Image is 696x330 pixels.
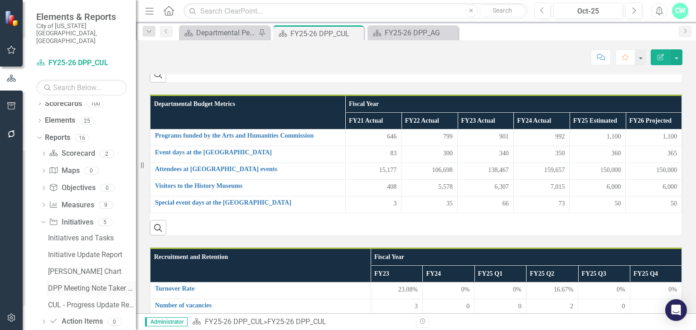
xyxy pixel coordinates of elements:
[626,196,682,213] td: Double-Click to Edit
[513,285,522,294] span: 0%
[49,217,93,228] a: Initiatives
[626,146,682,163] td: Double-Click to Edit
[672,3,688,19] button: CW
[267,317,326,326] div: FY25-26 DPP_CUL
[345,179,401,196] td: Double-Click to Edit
[555,149,565,158] span: 350
[671,199,677,208] span: 50
[155,149,341,156] a: Event days at the [GEOGRAPHIC_DATA]
[526,299,578,316] td: Double-Click to Edit
[446,199,453,208] span: 35
[422,282,474,299] td: Double-Click to Edit
[458,196,514,213] td: Double-Click to Edit
[155,182,341,189] a: Visitors to the History Museums
[570,302,573,311] span: 2
[387,182,396,191] span: 408
[371,299,422,316] td: Double-Click to Edit
[663,132,677,141] span: 1,100
[196,27,256,38] div: Departmental Performance Plans
[184,3,527,19] input: Search ClearPoint...
[422,299,474,316] td: Double-Click to Edit
[458,129,514,146] td: Double-Click to Edit
[49,183,95,193] a: Objectives
[578,299,630,316] td: Double-Click to Edit
[622,302,625,311] span: 0
[398,285,418,294] span: 23.08%
[513,129,570,146] td: Double-Click to Edit
[657,166,677,175] span: 150,000
[379,166,397,175] span: 15,177
[578,282,630,299] td: Double-Click to Edit
[45,115,75,126] a: Elements
[345,196,401,213] td: Double-Click to Edit
[48,234,136,242] div: Initiatives and Tasks
[87,100,104,107] div: 100
[415,302,418,311] span: 3
[461,285,470,294] span: 0%
[45,99,82,109] a: Scorecards
[387,132,396,141] span: 646
[150,196,346,213] td: Double-Click to Edit Right Click for Context Menu
[513,196,570,213] td: Double-Click to Edit
[100,184,115,192] div: 0
[458,163,514,179] td: Double-Click to Edit
[36,22,127,44] small: City of [US_STATE][GEOGRAPHIC_DATA], [GEOGRAPHIC_DATA]
[558,199,565,208] span: 73
[474,282,526,299] td: Double-Click to Edit
[513,146,570,163] td: Double-Click to Edit
[192,317,409,327] div: »
[145,317,188,326] span: Administrator
[46,247,136,262] a: Initiative Update Report
[439,182,453,191] span: 5,578
[4,10,21,27] img: ClearPoint Strategy
[667,149,677,158] span: 365
[150,282,371,299] td: Double-Click to Edit Right Click for Context Menu
[668,285,677,294] span: 0%
[150,129,346,146] td: Double-Click to Edit Right Click for Context Menu
[544,166,565,175] span: 159,657
[99,201,113,209] div: 9
[630,299,682,316] td: Double-Click to Edit
[570,163,626,179] td: Double-Click to Edit
[513,163,570,179] td: Double-Click to Edit
[155,132,341,139] a: Programs funded by the Arts and Humanities Commission
[458,146,514,163] td: Double-Click to Edit
[499,132,509,141] span: 901
[345,129,401,146] td: Double-Click to Edit
[611,149,621,158] span: 360
[371,282,422,299] td: Double-Click to Edit
[155,166,341,172] a: Attendees at [GEOGRAPHIC_DATA] events
[36,11,127,22] span: Elements & Reports
[150,146,346,163] td: Double-Click to Edit Right Click for Context Menu
[155,302,366,309] a: Number of vacancies
[617,285,625,294] span: 0%
[466,302,469,311] span: 0
[98,218,112,226] div: 5
[46,297,136,312] a: CUL - Progress Update Report
[443,132,453,141] span: 799
[626,129,682,146] td: Double-Click to Edit
[150,299,371,316] td: Double-Click to Edit Right Click for Context Menu
[290,28,362,39] div: FY25-26 DPP_CUL
[345,163,401,179] td: Double-Click to Edit
[493,7,512,14] span: Search
[555,132,565,141] span: 992
[370,27,456,38] a: FY25-26 DPP_AG
[474,299,526,316] td: Double-Click to Edit
[607,182,621,191] span: 6,000
[663,182,677,191] span: 6,000
[46,281,136,295] a: DPP Meeting Note Taker Report // CUL
[345,146,401,163] td: Double-Click to Edit
[626,163,682,179] td: Double-Click to Edit
[432,166,453,175] span: 106,698
[46,264,136,278] a: [PERSON_NAME] Chart
[48,268,136,276] div: [PERSON_NAME] Chart
[393,199,396,208] span: 3
[36,80,127,96] input: Search Below...
[600,166,621,175] span: 150,000
[570,179,626,196] td: Double-Click to Edit
[84,167,99,175] div: 0
[100,150,114,158] div: 2
[570,129,626,146] td: Double-Click to Edit
[499,149,509,158] span: 340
